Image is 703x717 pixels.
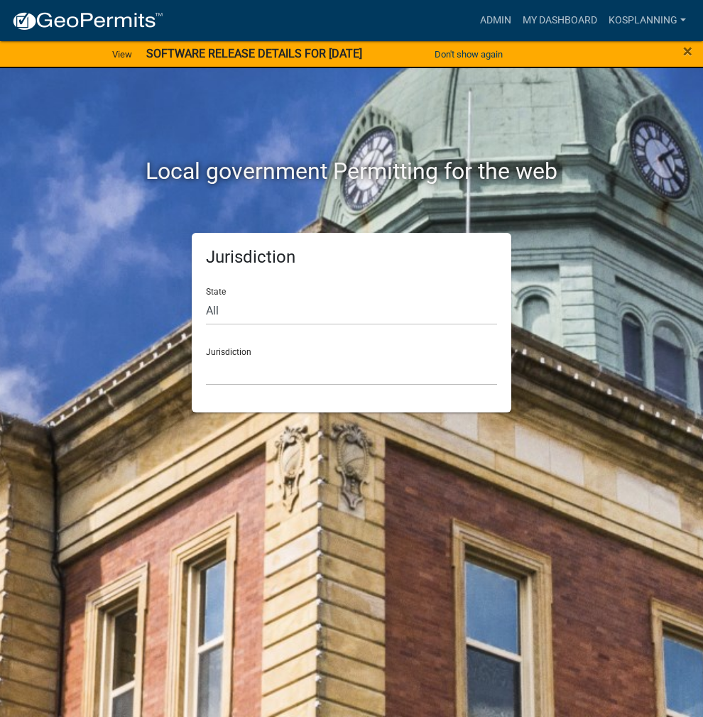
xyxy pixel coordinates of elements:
a: My Dashboard [517,7,603,34]
a: Admin [474,7,517,34]
button: Don't show again [429,43,508,66]
a: View [107,43,138,66]
strong: SOFTWARE RELEASE DETAILS FOR [DATE] [146,47,362,60]
h2: Local government Permitting for the web [107,158,596,185]
button: Close [683,43,692,60]
span: × [683,41,692,61]
a: kosplanning [603,7,692,34]
h5: Jurisdiction [206,247,497,268]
